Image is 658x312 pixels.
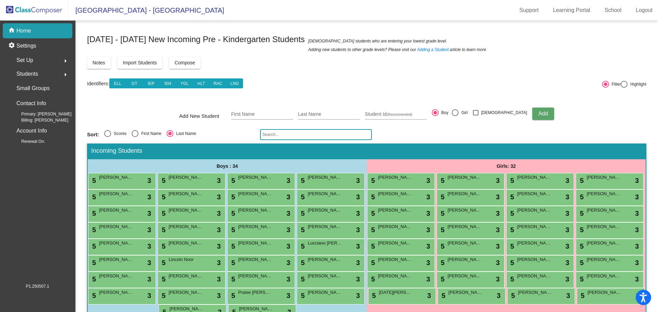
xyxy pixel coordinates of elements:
[587,256,621,263] span: [PERSON_NAME]
[287,274,290,284] span: 3
[565,274,569,284] span: 3
[90,177,96,184] span: 5
[449,289,483,296] span: [PERSON_NAME]
[609,81,621,87] div: Filter
[159,78,176,88] button: 504
[99,273,133,279] span: [PERSON_NAME]
[565,192,569,202] span: 3
[93,60,105,65] span: Notes
[90,259,96,266] span: 5
[427,290,431,301] span: 3
[426,208,430,219] span: 3
[356,225,360,235] span: 3
[588,289,622,296] span: [PERSON_NAME]
[510,292,515,299] span: 5
[238,190,272,197] span: [PERSON_NAME]
[299,210,305,217] span: 5
[367,159,646,173] div: Girls: 32
[356,192,360,202] span: 3
[8,27,16,35] mat-icon: home
[379,289,413,296] span: [DATE][PERSON_NAME]
[439,177,444,184] span: 5
[90,275,96,283] span: 5
[378,190,412,197] span: [PERSON_NAME]
[308,174,342,181] span: [PERSON_NAME]
[287,175,290,186] span: 3
[496,258,500,268] span: 3
[369,242,375,250] span: 5
[230,259,235,266] span: 5
[308,289,342,296] span: [PERSON_NAME]
[532,108,554,120] button: Add
[308,46,486,53] span: Adding new students to other grade levels? Please visit our article to learn more
[587,190,621,197] span: [PERSON_NAME] [PERSON_NAME]
[439,259,444,266] span: 5
[109,78,126,88] button: ELL
[426,175,430,186] span: 3
[497,290,500,301] span: 3
[147,274,151,284] span: 3
[448,273,482,279] span: [PERSON_NAME]
[16,84,50,93] p: Small Groups
[147,192,151,202] span: 3
[10,111,72,117] span: Primary: [PERSON_NAME]
[509,177,514,184] span: 5
[496,225,500,235] span: 3
[378,273,412,279] span: [PERSON_NAME]
[238,273,272,279] span: [PERSON_NAME]
[87,34,305,45] span: [DATE] - [DATE] New Incoming Pre - Kindergarten Students
[87,57,111,69] button: Notes
[10,117,68,123] span: Billing: [PERSON_NAME]
[565,208,569,219] span: 3
[238,256,272,263] span: [PERSON_NAME]
[160,226,166,234] span: 5
[99,256,133,263] span: [PERSON_NAME]
[91,147,142,155] span: Incoming Students
[356,241,360,251] span: 3
[587,174,621,181] span: [PERSON_NAME]
[160,275,166,283] span: 5
[16,99,46,108] p: Contact Info
[517,256,551,263] span: [PERSON_NAME]
[308,190,342,197] span: [PERSON_NAME]
[87,81,109,86] a: Identifiers:
[509,259,514,266] span: 5
[99,223,133,230] span: [PERSON_NAME]
[16,27,31,35] p: Home
[308,207,342,214] span: [PERSON_NAME]
[260,129,372,140] input: Search...
[160,292,166,299] span: 5
[635,192,639,202] span: 3
[356,175,360,186] span: 3
[448,240,482,247] span: [PERSON_NAME]
[548,5,596,16] a: Learning Portal
[426,225,430,235] span: 3
[299,242,305,250] span: 5
[143,78,160,88] button: IEP
[439,193,444,201] span: 5
[517,207,551,214] span: [PERSON_NAME]
[217,258,221,268] span: 3
[61,71,70,79] mat-icon: arrow_right
[517,223,551,230] span: [PERSON_NAME]
[370,292,376,299] span: 5
[439,242,444,250] span: 5
[439,210,444,217] span: 5
[173,130,196,137] div: Last Name
[231,112,293,117] input: First Name
[193,78,210,88] button: HLT
[308,256,342,263] span: [PERSON_NAME]
[230,210,235,217] span: 5
[578,210,584,217] span: 5
[16,126,47,136] p: Account Info
[217,225,221,235] span: 3
[356,274,360,284] span: 3
[369,226,375,234] span: 5
[509,210,514,217] span: 5
[356,258,360,268] span: 3
[448,223,482,230] span: [PERSON_NAME]
[356,208,360,219] span: 3
[238,207,272,214] span: [PERSON_NAME]
[179,112,226,120] span: Add New Student
[308,223,342,230] span: [PERSON_NAME]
